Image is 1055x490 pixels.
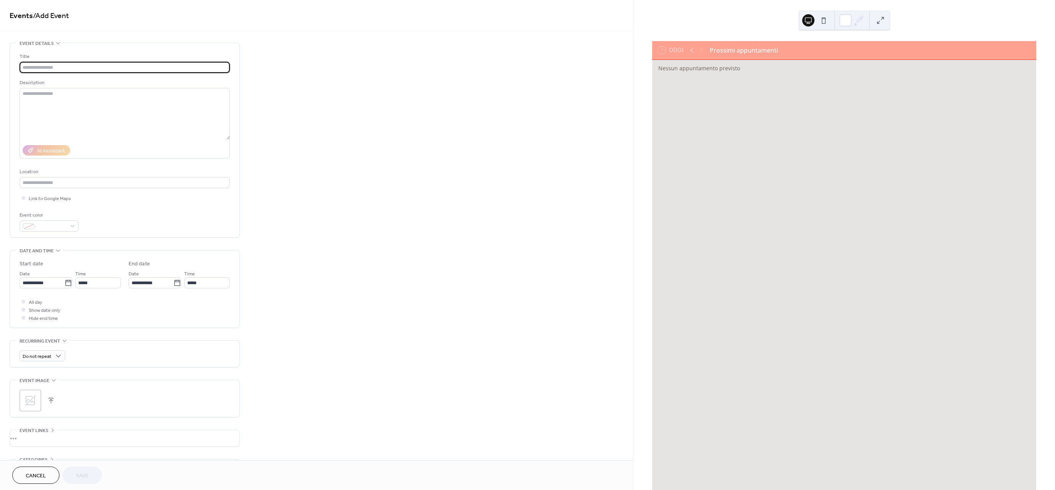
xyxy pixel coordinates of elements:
span: Event details [20,40,54,48]
div: ••• [10,459,239,475]
span: Date [129,270,139,278]
span: Link to Google Maps [29,195,71,203]
div: ••• [10,430,239,446]
span: Categories [20,456,48,464]
div: Title [20,53,228,61]
span: Cancel [26,472,46,480]
a: Events [10,8,33,23]
div: Start date [20,260,43,268]
span: Do not repeat [23,352,51,361]
span: Event image [20,377,49,385]
span: Event links [20,427,48,435]
span: Time [184,270,195,278]
div: Event color [20,211,77,219]
div: Description [20,79,228,87]
span: Date and time [20,247,54,255]
div: Prossimi appuntamenti [710,46,778,55]
button: Cancel [12,467,59,484]
div: Nessun appuntamento previsto [658,65,837,72]
span: / Add Event [33,8,69,23]
span: Time [75,270,86,278]
div: Location [20,168,228,176]
span: Recurring event [20,337,60,345]
span: Show date only [29,306,60,315]
span: Hide end time [29,315,58,323]
span: All day [29,298,42,306]
div: ; [20,390,41,411]
span: Date [20,270,30,278]
div: End date [129,260,150,268]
